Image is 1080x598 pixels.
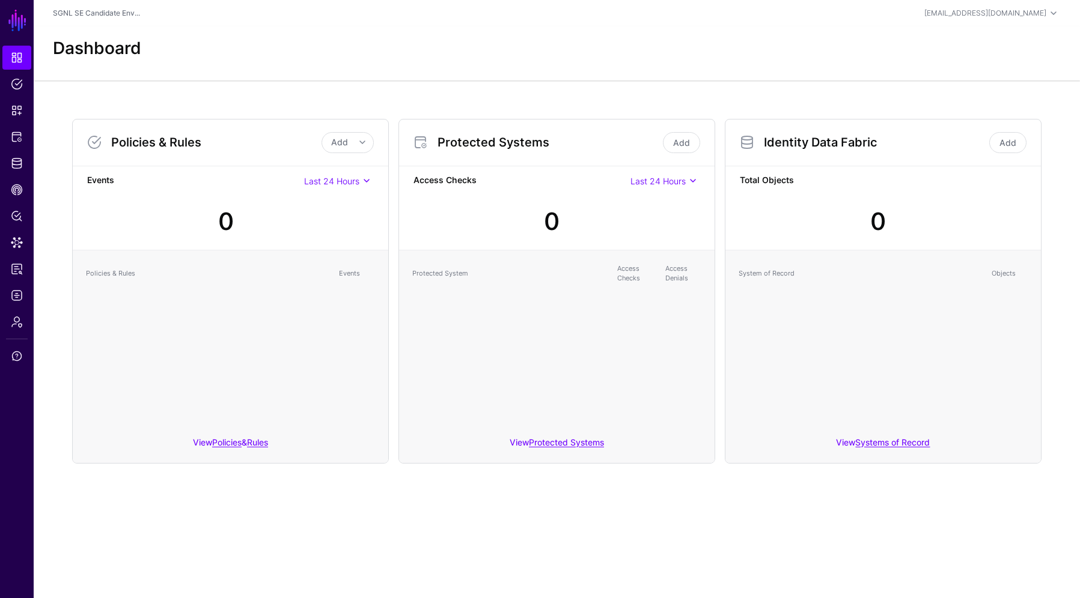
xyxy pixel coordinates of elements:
a: Logs [2,283,31,307]
a: Add [663,132,700,153]
a: Rules [247,437,268,447]
h3: Protected Systems [438,135,661,149]
a: Policy Lens [2,204,31,228]
h3: Identity Data Fabric [764,135,987,149]
span: Reports [11,263,23,275]
th: Access Denials [659,258,707,289]
a: Reports [2,257,31,281]
h2: Dashboard [53,38,141,59]
span: Admin [11,316,23,328]
div: 0 [218,204,234,240]
a: SGNL SE Candidate Env... [53,8,140,17]
span: CAEP Hub [11,184,23,196]
strong: Events [87,174,304,189]
a: Admin [2,310,31,334]
span: Logs [11,289,23,301]
span: Identity Data Fabric [11,157,23,169]
div: View [725,429,1041,463]
span: Last 24 Hours [630,176,686,186]
th: Protected System [406,258,611,289]
a: CAEP Hub [2,178,31,202]
span: Add [331,137,348,147]
a: Add [989,132,1027,153]
a: Policies [2,72,31,96]
span: Last 24 Hours [304,176,359,186]
span: Protected Systems [11,131,23,143]
a: Dashboard [2,46,31,70]
strong: Access Checks [413,174,630,189]
div: View & [73,429,388,463]
span: Policies [11,78,23,90]
span: Policy Lens [11,210,23,222]
th: Access Checks [611,258,659,289]
th: Policies & Rules [80,258,333,289]
a: Identity Data Fabric [2,151,31,175]
strong: Total Objects [740,174,1027,189]
span: Snippets [11,104,23,116]
div: 0 [870,204,886,240]
th: System of Record [733,258,986,289]
span: Data Lens [11,237,23,249]
div: [EMAIL_ADDRESS][DOMAIN_NAME] [924,8,1046,19]
a: Policies [212,437,242,447]
a: SGNL [7,7,28,34]
a: Protected Systems [529,437,604,447]
div: 0 [544,204,560,240]
th: Objects [986,258,1034,289]
span: Dashboard [11,52,23,64]
a: Snippets [2,98,31,122]
div: View [399,429,715,463]
a: Protected Systems [2,125,31,149]
a: Data Lens [2,231,31,255]
a: Systems of Record [855,437,930,447]
h3: Policies & Rules [111,135,322,149]
span: Support [11,350,23,362]
th: Events [333,258,381,289]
